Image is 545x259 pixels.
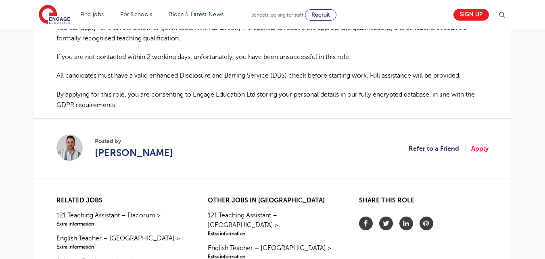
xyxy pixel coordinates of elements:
a: Refer to a Friend [409,143,466,154]
img: Engage Education [39,5,70,25]
span: Recruit [311,12,330,18]
span: Extra information [56,243,186,251]
a: Recruit [305,9,336,21]
a: English Teacher – [GEOGRAPHIC_DATA] >Extra information [56,234,186,251]
p: By applying for this role, you are consenting to Engage Education Ltd storing your personal detai... [56,89,489,111]
p: All candidates must have a valid enhanced Disclosure and Barring Service (DBS) check before start... [56,70,489,81]
h2: Other jobs in [GEOGRAPHIC_DATA] [208,197,337,204]
a: Sign up [453,9,489,21]
a: Blogs & Latest News [169,11,224,17]
a: 121 Teaching Assistant – [GEOGRAPHIC_DATA] >Extra information [208,211,337,237]
span: Extra information [56,220,186,227]
span: Schools looking for staff [251,12,303,18]
h2: Related jobs [56,197,186,204]
a: 121 Teaching Assistant – Dacorum >Extra information [56,211,186,227]
a: Find jobs [80,11,104,17]
span: Posted by [95,137,173,145]
p: If you are not contacted within 2 working days, unfortunately, you have been unsuccessful in this... [56,52,489,62]
a: Apply [471,143,489,154]
a: For Schools [120,11,152,17]
span: Extra information [208,230,337,237]
p: You can apply for this role below or get in touch with us directly. All applicants require the ap... [56,23,489,44]
h2: Share this role [359,197,489,208]
a: [PERSON_NAME] [95,145,173,160]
